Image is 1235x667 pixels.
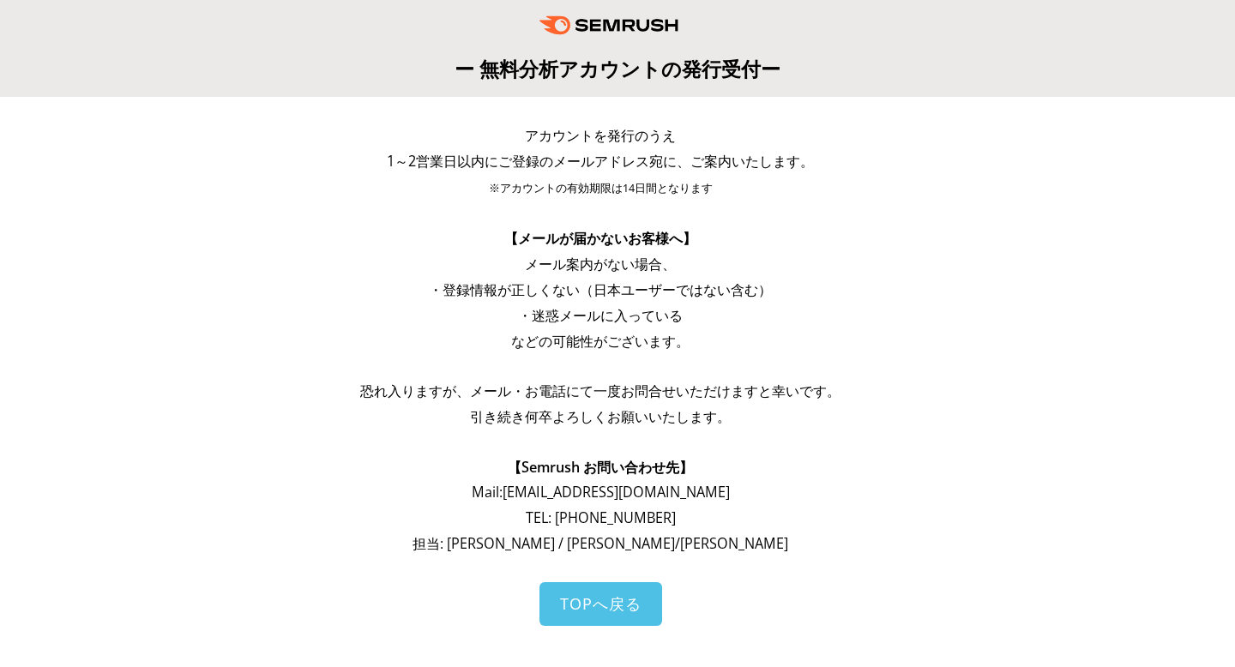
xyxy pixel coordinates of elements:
span: 1～2営業日以内にご登録のメールアドレス宛に、ご案内いたします。 [387,152,814,171]
span: ※アカウントの有効期限は14日間となります [489,181,713,195]
span: ー 無料分析アカウントの発行受付ー [455,55,780,82]
span: 担当: [PERSON_NAME] / [PERSON_NAME]/[PERSON_NAME] [413,534,788,553]
span: などの可能性がございます。 [511,332,690,351]
span: 引き続き何卒よろしくお願いいたします。 [470,407,731,426]
span: 【メールが届かないお客様へ】 [504,229,696,248]
span: 【Semrush お問い合わせ先】 [508,458,693,477]
span: ・登録情報が正しくない（日本ユーザーではない含む） [429,280,772,299]
span: Mail: [EMAIL_ADDRESS][DOMAIN_NAME] [472,483,730,502]
span: アカウントを発行のうえ [525,126,676,145]
span: TEL: [PHONE_NUMBER] [526,508,676,527]
span: 恐れ入りますが、メール・お電話にて一度お問合せいただけますと幸いです。 [360,382,840,400]
span: TOPへ戻る [560,593,642,614]
a: TOPへ戻る [539,582,662,626]
span: ・迷惑メールに入っている [518,306,683,325]
span: メール案内がない場合、 [525,255,676,273]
